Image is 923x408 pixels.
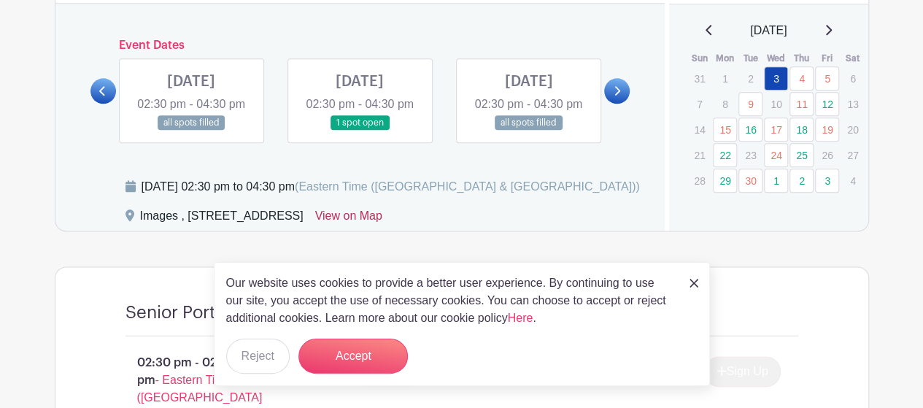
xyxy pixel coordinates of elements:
[815,118,839,142] a: 19
[226,339,290,374] button: Reject
[789,169,814,193] a: 2
[226,274,674,327] p: Our website uses cookies to provide a better user experience. By continuing to use our site, you ...
[789,51,814,66] th: Thu
[815,66,839,91] a: 5
[738,67,762,90] p: 2
[840,51,865,66] th: Sat
[738,144,762,166] p: 23
[712,51,738,66] th: Mon
[764,66,788,91] a: 3
[713,93,737,115] p: 8
[764,93,788,115] p: 10
[763,51,789,66] th: Wed
[764,118,788,142] a: 17
[713,118,737,142] a: 15
[713,67,737,90] p: 1
[738,118,762,142] a: 16
[789,92,814,116] a: 11
[841,144,865,166] p: 27
[789,118,814,142] a: 18
[841,67,865,90] p: 6
[815,144,839,166] p: 26
[789,143,814,167] a: 25
[738,92,762,116] a: 9
[116,39,605,53] h6: Event Dates
[687,169,711,192] p: 28
[841,118,865,141] p: 20
[295,180,640,193] span: (Eastern Time ([GEOGRAPHIC_DATA] & [GEOGRAPHIC_DATA]))
[764,143,788,167] a: 24
[687,118,711,141] p: 14
[687,67,711,90] p: 31
[687,93,711,115] p: 7
[315,207,382,231] a: View on Map
[125,302,355,323] h4: Senior Portrait Appointment
[738,169,762,193] a: 30
[713,143,737,167] a: 22
[140,207,304,231] div: Images , [STREET_ADDRESS]
[738,51,763,66] th: Tue
[841,93,865,115] p: 13
[298,339,408,374] button: Accept
[687,51,712,66] th: Sun
[815,92,839,116] a: 12
[690,279,698,288] img: close_button-5f87c8562297e5c2d7936805f587ecaba9071eb48480494691a3f1689db116b3.svg
[713,169,737,193] a: 29
[841,169,865,192] p: 4
[814,51,840,66] th: Fri
[750,22,787,39] span: [DATE]
[142,178,640,196] div: [DATE] 02:30 pm to 04:30 pm
[789,66,814,91] a: 4
[815,169,839,193] a: 3
[508,312,533,324] a: Here
[687,144,711,166] p: 21
[764,169,788,193] a: 1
